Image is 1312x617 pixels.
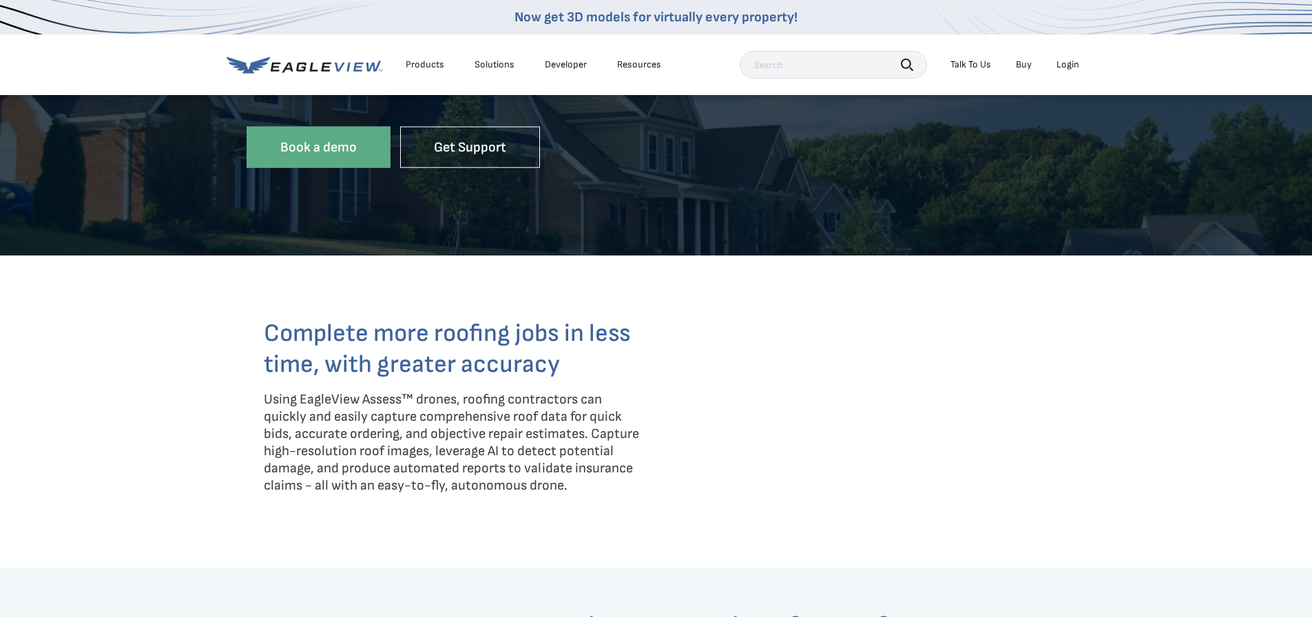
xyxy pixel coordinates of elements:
a: Get Support [400,126,540,168]
a: Buy [1016,59,1032,71]
div: Talk To Us [950,59,991,71]
div: Resources [617,59,661,71]
div: Solutions [475,59,514,71]
div: Login [1056,59,1079,71]
input: Search [740,51,927,79]
a: Now get 3D models for virtually every property! [514,9,798,25]
a: Book a demo [247,126,391,168]
a: Developer [545,59,587,71]
p: Using EagleView Assess™ drones, roofing contractors can quickly and easily capture comprehensive ... [264,391,646,494]
div: Products [406,59,444,71]
h3: Complete more roofing jobs in less time, with greater accuracy [264,318,646,380]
